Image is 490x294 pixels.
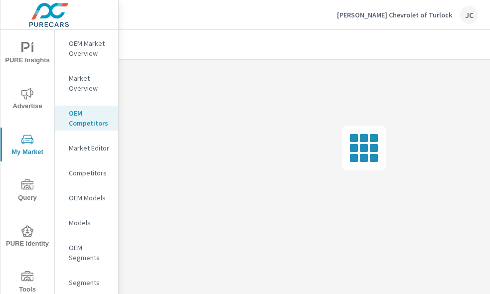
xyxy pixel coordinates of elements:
span: PURE Identity [3,225,51,250]
p: Market Editor [69,143,110,153]
p: [PERSON_NAME] Chevrolet of Turlock [337,10,452,19]
span: My Market [3,134,51,158]
div: Market Overview [55,71,118,96]
p: Models [69,218,110,228]
div: OEM Competitors [55,106,118,131]
div: OEM Market Overview [55,36,118,61]
span: Query [3,179,51,204]
span: Advertise [3,88,51,112]
div: OEM Segments [55,240,118,265]
p: Competitors [69,168,110,178]
p: Market Overview [69,73,110,93]
p: Segments [69,278,110,288]
span: PURE Insights [3,42,51,66]
div: Competitors [55,165,118,180]
div: JC [460,6,478,24]
p: OEM Competitors [69,108,110,128]
p: OEM Market Overview [69,38,110,58]
div: OEM Models [55,190,118,205]
div: Segments [55,275,118,290]
p: OEM Models [69,193,110,203]
p: OEM Segments [69,243,110,263]
div: Models [55,215,118,230]
div: Market Editor [55,141,118,155]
